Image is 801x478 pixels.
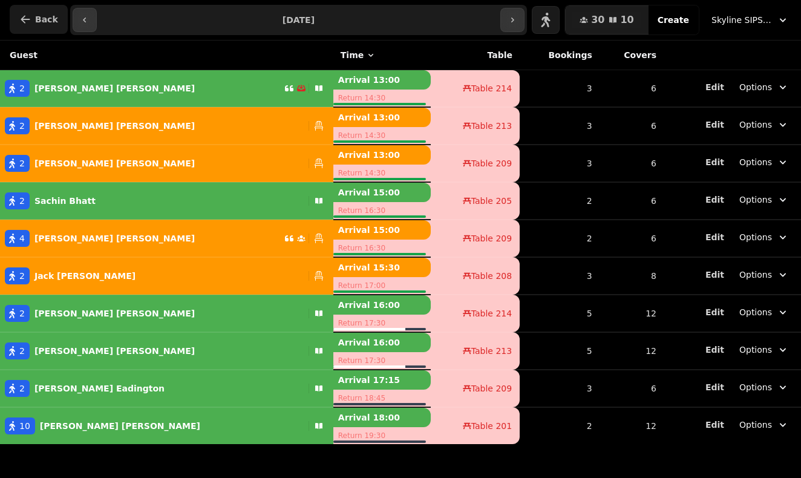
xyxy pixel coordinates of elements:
p: Return 14:30 [333,165,431,182]
span: Options [739,119,772,131]
td: 12 [600,295,664,332]
span: 10 [19,420,30,432]
span: Edit [705,195,724,204]
td: 3 [520,145,600,182]
span: Table 205 [471,195,512,207]
button: Options [732,76,796,98]
p: [PERSON_NAME] [PERSON_NAME] [34,232,195,244]
p: [PERSON_NAME] [PERSON_NAME] [40,420,200,432]
p: Arrival 13:00 [333,108,431,127]
span: Options [739,269,772,281]
span: Options [739,156,772,168]
button: Options [732,226,796,248]
button: Create [648,5,699,34]
p: [PERSON_NAME] [PERSON_NAME] [34,345,195,357]
span: Create [658,16,689,24]
span: Edit [705,233,724,241]
span: 2 [19,345,25,357]
p: Arrival 15:30 [333,258,431,277]
td: 8 [600,257,664,295]
td: 2 [520,220,600,257]
td: 12 [600,407,664,444]
span: 2 [19,82,25,94]
span: Edit [705,421,724,429]
button: Options [732,151,796,173]
button: Time [341,49,376,61]
p: Return 14:30 [333,90,431,106]
button: Options [732,339,796,361]
td: 3 [520,70,600,108]
span: Table 209 [471,382,512,395]
span: Edit [705,308,724,316]
th: Table [431,41,520,70]
span: 2 [19,157,25,169]
button: Edit [705,269,724,281]
th: Bookings [520,41,600,70]
td: 5 [520,332,600,370]
span: Options [739,381,772,393]
span: Edit [705,120,724,129]
button: Skyline SIPS SJQ [704,9,796,31]
button: Edit [705,231,724,243]
td: 6 [600,370,664,407]
span: Table 208 [471,270,512,282]
td: 12 [600,332,664,370]
span: Table 214 [471,82,512,94]
p: Return 14:30 [333,127,431,144]
p: Return 17:00 [333,277,431,294]
span: Table 201 [471,420,512,432]
span: Table 213 [471,120,512,132]
p: Jack [PERSON_NAME] [34,270,136,282]
span: Skyline SIPS SJQ [711,14,772,26]
button: Options [732,414,796,436]
p: Arrival 18:00 [333,408,431,427]
td: 2 [520,182,600,220]
span: 4 [19,232,25,244]
span: Edit [705,345,724,354]
span: Time [341,49,364,61]
p: Arrival 13:00 [333,145,431,165]
span: 2 [19,195,25,207]
td: 6 [600,145,664,182]
span: Options [739,81,772,93]
span: Options [739,419,772,431]
button: Edit [705,194,724,206]
p: Arrival 16:00 [333,295,431,315]
span: Table 214 [471,307,512,319]
span: Table 213 [471,345,512,357]
p: [PERSON_NAME] [PERSON_NAME] [34,120,195,132]
span: 2 [19,382,25,395]
span: Edit [705,383,724,391]
p: Arrival 16:00 [333,333,431,352]
td: 5 [520,295,600,332]
span: Table 209 [471,157,512,169]
td: 3 [520,107,600,145]
button: Options [732,189,796,211]
span: Back [35,15,58,24]
p: [PERSON_NAME] Eadington [34,382,165,395]
button: 3010 [565,5,649,34]
button: Options [732,264,796,286]
span: Options [739,194,772,206]
td: 3 [520,257,600,295]
button: Edit [705,306,724,318]
td: 3 [520,370,600,407]
span: Edit [705,83,724,91]
p: Return 19:30 [333,427,431,444]
button: Edit [705,156,724,168]
span: Edit [705,270,724,279]
td: 6 [600,182,664,220]
button: Options [732,301,796,323]
button: Options [732,376,796,398]
button: Options [732,114,796,136]
span: 2 [19,270,25,282]
p: Arrival 17:15 [333,370,431,390]
p: Arrival 13:00 [333,70,431,90]
button: Edit [705,419,724,431]
span: Edit [705,158,724,166]
p: Return 17:30 [333,352,431,369]
td: 6 [600,220,664,257]
p: [PERSON_NAME] [PERSON_NAME] [34,307,195,319]
span: Options [739,306,772,318]
p: Return 18:45 [333,390,431,407]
